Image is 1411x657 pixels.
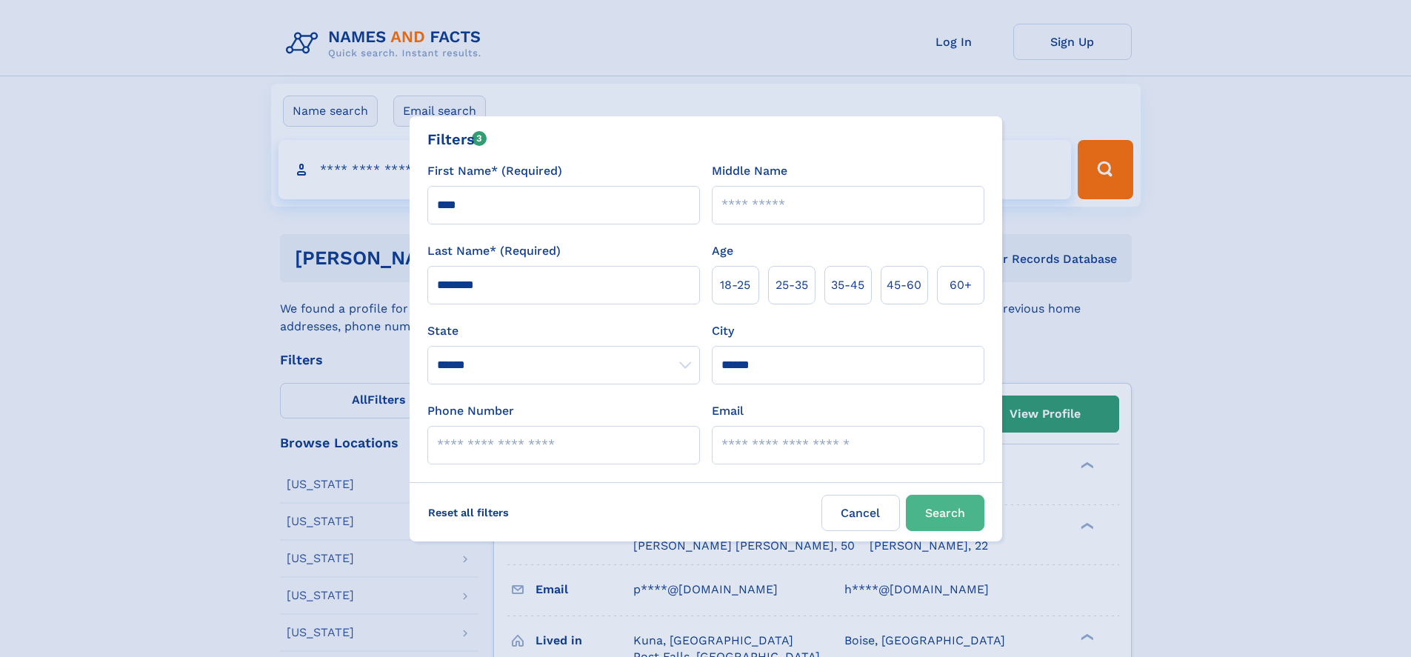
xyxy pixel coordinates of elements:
label: Reset all filters [418,495,518,530]
label: State [427,322,700,340]
span: 60+ [950,276,972,294]
label: Email [712,402,744,420]
label: Age [712,242,733,260]
label: Last Name* (Required) [427,242,561,260]
span: 25‑35 [775,276,808,294]
label: Phone Number [427,402,514,420]
span: 18‑25 [720,276,750,294]
span: 45‑60 [887,276,921,294]
span: 35‑45 [831,276,864,294]
label: Cancel [821,495,900,531]
label: City [712,322,734,340]
button: Search [906,495,984,531]
label: Middle Name [712,162,787,180]
div: Filters [427,128,487,150]
label: First Name* (Required) [427,162,562,180]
